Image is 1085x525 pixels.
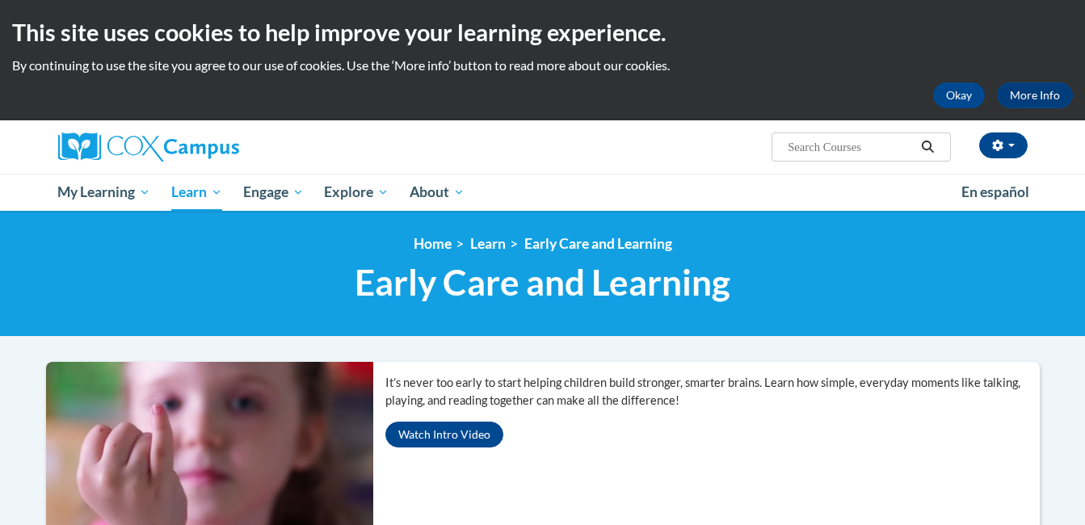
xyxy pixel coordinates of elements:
p: By continuing to use the site you agree to our use of cookies. Use the ‘More info’ button to read... [12,57,1073,74]
a: En español [951,175,1040,209]
a: Cox Campus [58,132,365,162]
h2: This site uses cookies to help improve your learning experience. [12,16,1073,48]
a: Early Care and Learning [524,235,672,252]
a: Home [414,235,452,252]
button: Account Settings [979,132,1028,158]
a: My Learning [48,174,162,211]
button: Search [915,137,940,157]
p: It’s never too early to start helping children build stronger, smarter brains. Learn how simple, ... [385,374,1040,409]
span: En español [961,183,1029,200]
span: Learn [171,183,222,202]
input: Search Courses [786,137,915,157]
a: Learn [161,174,233,211]
a: Explore [313,174,399,211]
span: My Learning [57,183,150,202]
button: Watch Intro Video [385,422,503,447]
span: Engage [243,183,304,202]
img: Cox Campus [58,132,239,162]
a: More Info [997,82,1073,108]
div: Main menu [34,174,1052,211]
a: Engage [233,174,314,211]
span: About [410,183,465,202]
a: Learn [470,235,506,252]
a: About [399,174,475,211]
span: Explore [324,183,389,202]
span: Early Care and Learning [355,261,730,304]
button: Okay [933,82,985,108]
